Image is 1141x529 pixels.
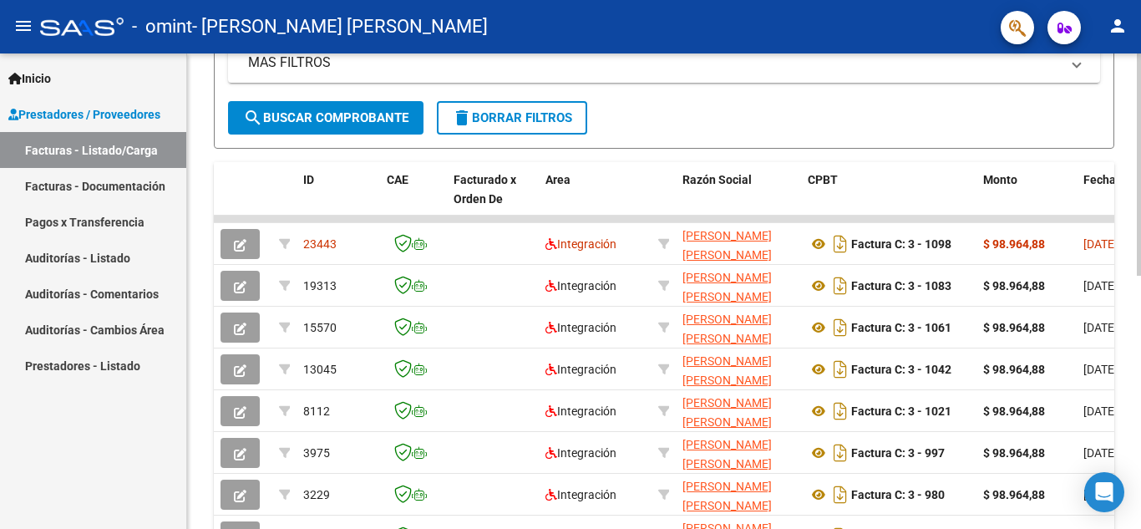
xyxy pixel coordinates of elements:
[303,321,337,334] span: 15570
[545,488,616,501] span: Integración
[829,314,851,341] i: Descargar documento
[248,53,1060,72] mat-panel-title: MAS FILTROS
[387,173,408,186] span: CAE
[437,101,587,135] button: Borrar Filtros
[303,237,337,251] span: 23443
[983,173,1017,186] span: Monto
[545,404,616,418] span: Integración
[1083,446,1118,460] span: [DATE]
[303,446,330,460] span: 3975
[983,363,1045,376] strong: $ 98.964,88
[8,69,51,88] span: Inicio
[452,108,472,128] mat-icon: delete
[829,356,851,383] i: Descargar documento
[983,321,1045,334] strong: $ 98.964,88
[303,488,330,501] span: 3229
[243,110,408,125] span: Buscar Comprobante
[303,173,314,186] span: ID
[829,272,851,299] i: Descargar documento
[545,363,616,376] span: Integración
[380,162,447,236] datatable-header-cell: CAE
[682,352,794,387] div: 27303462142
[801,162,976,236] datatable-header-cell: CPBT
[545,446,616,460] span: Integración
[8,105,160,124] span: Prestadores / Proveedores
[829,481,851,508] i: Descargar documento
[829,231,851,257] i: Descargar documento
[1083,279,1118,292] span: [DATE]
[983,488,1045,501] strong: $ 98.964,88
[983,279,1045,292] strong: $ 98.964,88
[297,162,380,236] datatable-header-cell: ID
[682,268,794,303] div: 27303462142
[682,173,752,186] span: Razón Social
[983,237,1045,251] strong: $ 98.964,88
[682,480,772,512] span: [PERSON_NAME] [PERSON_NAME]
[1083,488,1118,501] span: [DATE]
[851,237,951,251] strong: Factura C: 3 - 1098
[1084,472,1124,512] div: Open Intercom Messenger
[452,110,572,125] span: Borrar Filtros
[132,8,192,45] span: - omint
[447,162,539,236] datatable-header-cell: Facturado x Orden De
[808,173,838,186] span: CPBT
[228,43,1100,83] mat-expansion-panel-header: MAS FILTROS
[454,173,516,206] span: Facturado x Orden De
[851,488,945,501] strong: Factura C: 3 - 980
[976,162,1077,236] datatable-header-cell: Monto
[851,321,951,334] strong: Factura C: 3 - 1061
[682,226,794,262] div: 27303462142
[682,271,772,303] span: [PERSON_NAME] [PERSON_NAME]
[303,279,337,292] span: 19313
[1083,404,1118,418] span: [DATE]
[682,477,794,512] div: 27303462142
[545,173,570,186] span: Area
[682,229,772,262] span: [PERSON_NAME] [PERSON_NAME]
[851,404,951,418] strong: Factura C: 3 - 1021
[243,108,263,128] mat-icon: search
[1083,237,1118,251] span: [DATE]
[1083,321,1118,334] span: [DATE]
[676,162,801,236] datatable-header-cell: Razón Social
[682,313,772,345] span: [PERSON_NAME] [PERSON_NAME]
[851,446,945,460] strong: Factura C: 3 - 997
[545,321,616,334] span: Integración
[1108,16,1128,36] mat-icon: person
[682,396,772,429] span: [PERSON_NAME] [PERSON_NAME]
[682,394,794,429] div: 27303462142
[1083,363,1118,376] span: [DATE]
[682,438,772,471] span: [PERSON_NAME] [PERSON_NAME]
[851,279,951,292] strong: Factura C: 3 - 1083
[539,162,652,236] datatable-header-cell: Area
[228,101,423,135] button: Buscar Comprobante
[682,354,772,387] span: [PERSON_NAME] [PERSON_NAME]
[682,435,794,471] div: 27303462142
[983,446,1045,460] strong: $ 98.964,88
[983,404,1045,418] strong: $ 98.964,88
[192,8,488,45] span: - [PERSON_NAME] [PERSON_NAME]
[545,237,616,251] span: Integración
[13,16,33,36] mat-icon: menu
[829,440,851,466] i: Descargar documento
[303,363,337,376] span: 13045
[303,404,330,418] span: 8112
[851,363,951,376] strong: Factura C: 3 - 1042
[682,310,794,345] div: 27303462142
[545,279,616,292] span: Integración
[829,398,851,425] i: Descargar documento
